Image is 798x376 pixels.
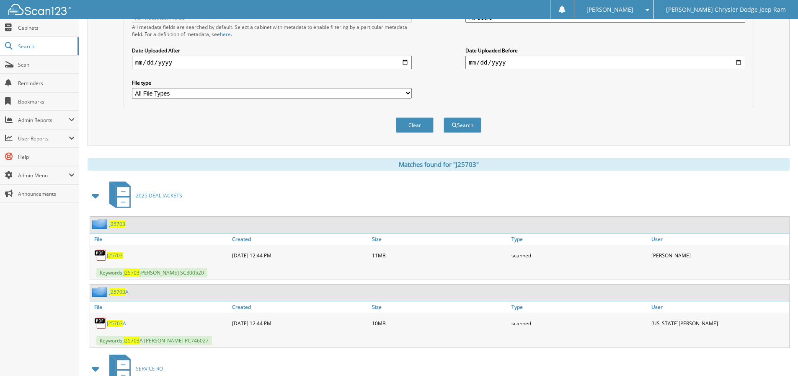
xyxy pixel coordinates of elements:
span: Admin Reports [18,117,69,124]
a: J25703 [109,220,125,228]
a: Size [370,301,510,313]
label: Date Uploaded Before [465,47,745,54]
div: [PERSON_NAME] [649,247,789,264]
img: scan123-logo-white.svg [8,4,71,15]
span: J25703 [109,288,125,296]
span: J25703 [124,269,139,276]
span: Keywords: [PERSON_NAME] SC300520 [96,268,207,277]
span: Scan [18,61,75,68]
div: 11MB [370,247,510,264]
span: Announcements [18,190,75,197]
input: end [465,56,745,69]
img: PDF.png [94,317,107,329]
div: Matches found for "J25703" [88,158,790,171]
a: here [220,31,231,38]
span: Admin Menu [18,172,69,179]
div: [DATE] 12:44 PM [230,315,370,332]
a: J25703A [109,288,129,296]
span: User Reports [18,135,69,142]
img: folder2.png [92,287,109,297]
div: All metadata fields are searched by default. Select a cabinet with metadata to enable filtering b... [132,23,412,38]
button: Search [444,117,481,133]
div: scanned [509,315,649,332]
a: File [90,233,230,245]
a: J25703A [107,320,126,327]
a: File [90,301,230,313]
div: scanned [509,247,649,264]
span: 2025 DEAL JACKETS [136,192,182,199]
label: File type [132,79,412,86]
span: [PERSON_NAME] [586,7,633,12]
span: [PERSON_NAME] Chrysler Dodge Jeep Ram [666,7,786,12]
label: Date Uploaded After [132,47,412,54]
span: Bookmarks [18,98,75,105]
span: J25703 [107,320,123,327]
span: Search [18,43,73,50]
a: Type [509,301,649,313]
span: Help [18,153,75,161]
a: 2025 DEAL JACKETS [104,179,182,212]
img: folder2.png [92,219,109,229]
span: Keywords: A [PERSON_NAME] PC746027 [96,336,212,345]
img: PDF.png [94,249,107,262]
iframe: Chat Widget [756,336,798,376]
div: [DATE] 12:44 PM [230,247,370,264]
a: Created [230,301,370,313]
a: User [649,233,789,245]
span: SERVICE RO [136,365,163,372]
a: User [649,301,789,313]
a: Type [509,233,649,245]
div: 10MB [370,315,510,332]
span: J25703 [124,337,139,344]
a: Created [230,233,370,245]
button: Clear [396,117,434,133]
input: start [132,56,412,69]
span: Reminders [18,80,75,87]
span: Cabinets [18,24,75,31]
a: J25703 [107,252,123,259]
div: [US_STATE][PERSON_NAME] [649,315,789,332]
a: Size [370,233,510,245]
